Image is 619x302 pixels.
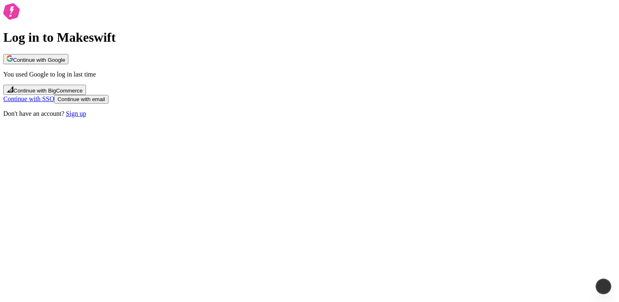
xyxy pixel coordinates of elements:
[57,96,105,102] span: Continue with email
[3,95,54,102] a: Continue with SSO
[3,71,616,78] p: You used Google to log in last time
[54,95,108,104] button: Continue with email
[3,54,68,64] button: Continue with Google
[13,57,65,63] span: Continue with Google
[14,88,83,94] span: Continue with BigCommerce
[3,85,86,95] button: Continue with BigCommerce
[66,110,86,117] a: Sign up
[3,30,616,45] h1: Log in to Makeswift
[3,110,616,117] p: Don't have an account?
